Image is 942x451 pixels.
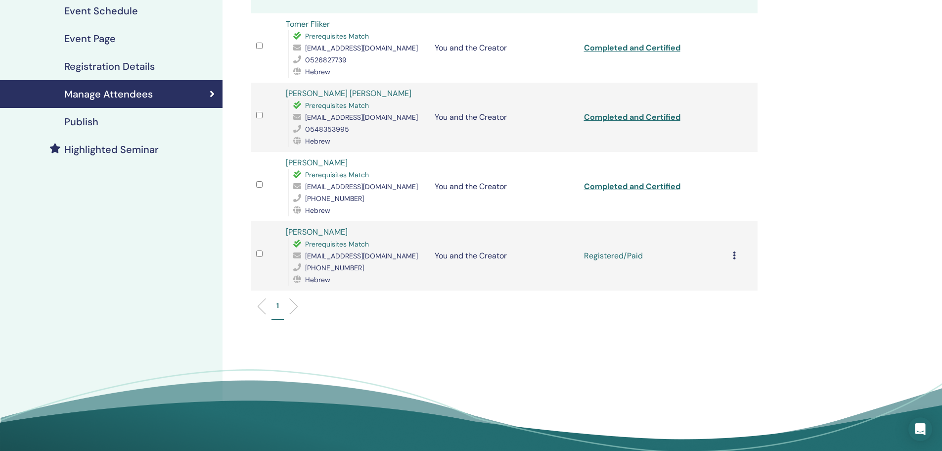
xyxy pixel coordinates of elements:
[305,113,418,122] span: [EMAIL_ADDRESS][DOMAIN_NAME]
[305,55,347,64] span: 0526827739
[286,227,348,237] a: [PERSON_NAME]
[305,32,369,41] span: Prerequisites Match
[305,67,330,76] span: Hebrew
[305,263,364,272] span: [PHONE_NUMBER]
[64,116,98,128] h4: Publish
[286,157,348,168] a: [PERSON_NAME]
[64,5,138,17] h4: Event Schedule
[305,240,369,249] span: Prerequisites Match
[305,137,330,146] span: Hebrew
[305,170,369,179] span: Prerequisites Match
[430,13,579,83] td: You and the Creator
[305,206,330,215] span: Hebrew
[64,33,116,45] h4: Event Page
[286,19,330,29] a: Tomer Fliker
[64,144,159,155] h4: Highlighted Seminar
[305,101,369,110] span: Prerequisites Match
[305,125,349,134] span: 0548353995
[908,417,932,441] div: Open Intercom Messenger
[305,275,330,284] span: Hebrew
[305,182,418,191] span: [EMAIL_ADDRESS][DOMAIN_NAME]
[305,251,418,260] span: [EMAIL_ADDRESS][DOMAIN_NAME]
[64,88,153,100] h4: Manage Attendees
[430,83,579,152] td: You and the Creator
[305,194,364,203] span: [PHONE_NUMBER]
[584,181,680,192] a: Completed and Certified
[430,221,579,291] td: You and the Creator
[286,88,411,99] a: [PERSON_NAME] [PERSON_NAME]
[584,112,680,122] a: Completed and Certified
[305,44,418,52] span: [EMAIL_ADDRESS][DOMAIN_NAME]
[64,60,155,72] h4: Registration Details
[430,152,579,221] td: You and the Creator
[584,43,680,53] a: Completed and Certified
[276,301,279,311] p: 1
